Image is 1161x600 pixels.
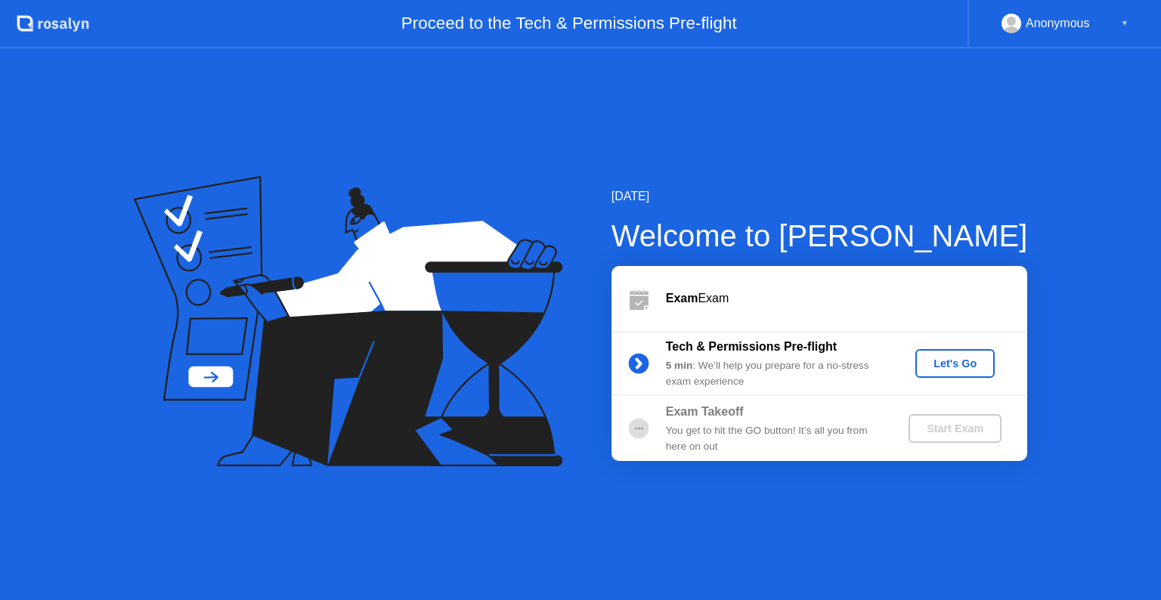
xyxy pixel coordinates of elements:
[915,422,995,435] div: Start Exam
[1121,14,1128,33] div: ▼
[666,423,884,454] div: You get to hit the GO button! It’s all you from here on out
[666,405,744,418] b: Exam Takeoff
[611,213,1028,258] div: Welcome to [PERSON_NAME]
[666,340,837,353] b: Tech & Permissions Pre-flight
[915,349,995,378] button: Let's Go
[921,357,989,370] div: Let's Go
[666,292,698,305] b: Exam
[666,358,884,389] div: : We’ll help you prepare for a no-stress exam experience
[666,289,1027,308] div: Exam
[666,360,693,371] b: 5 min
[611,187,1028,206] div: [DATE]
[1026,14,1090,33] div: Anonymous
[909,414,1002,443] button: Start Exam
